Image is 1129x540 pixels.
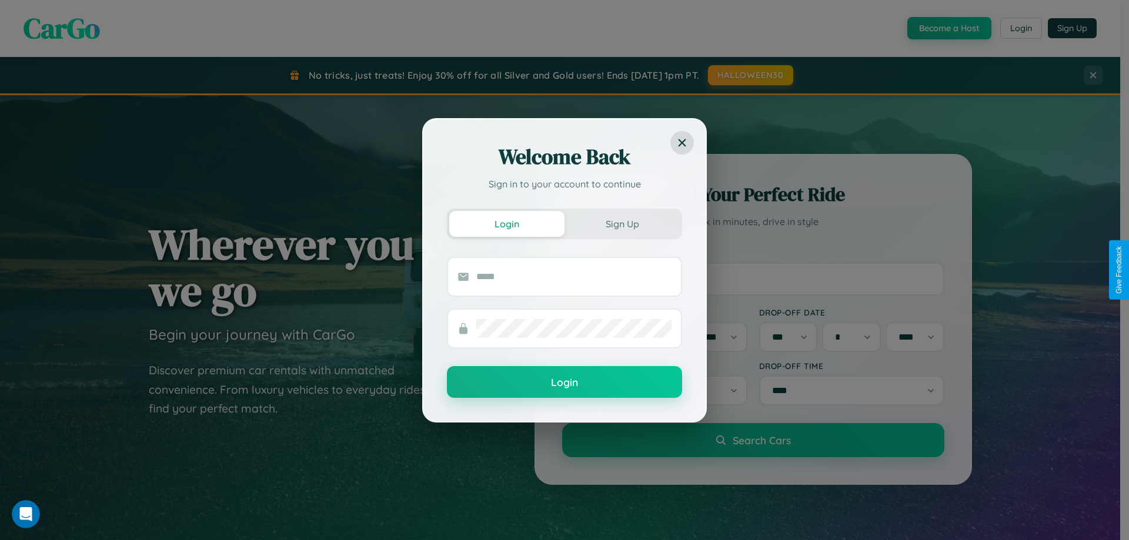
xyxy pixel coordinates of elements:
[447,143,682,171] h2: Welcome Back
[449,211,564,237] button: Login
[447,177,682,191] p: Sign in to your account to continue
[447,366,682,398] button: Login
[1115,246,1123,294] div: Give Feedback
[564,211,680,237] button: Sign Up
[12,500,40,528] iframe: Intercom live chat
